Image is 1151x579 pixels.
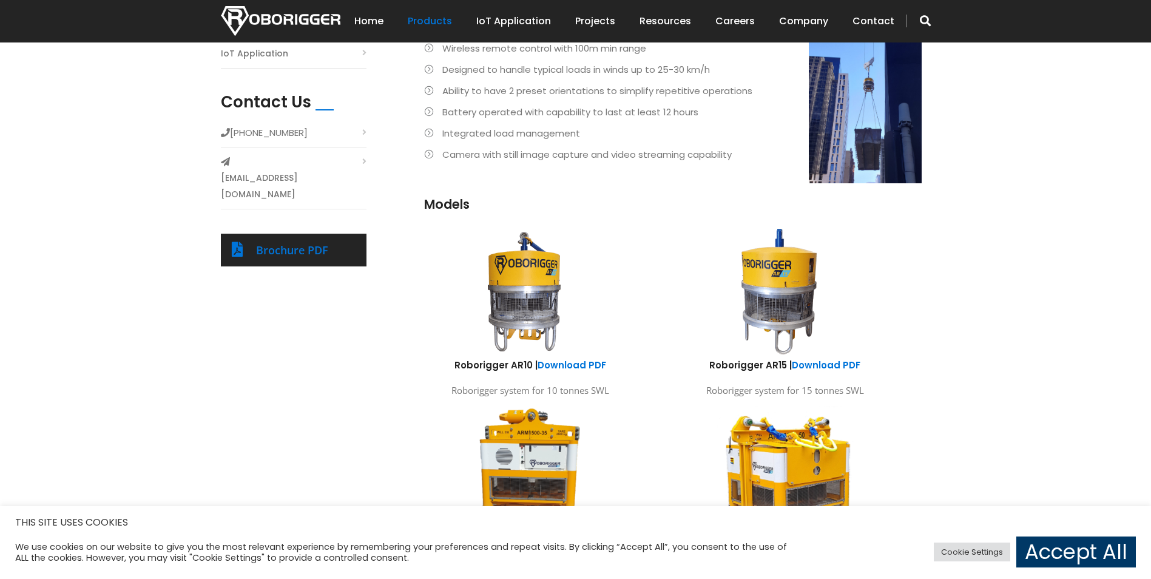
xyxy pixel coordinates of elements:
img: Nortech [221,6,340,36]
a: Home [354,2,383,40]
li: Ability to have 2 preset orientations to simplify repetitive operations [424,83,922,99]
h6: Roborigger AR10 | [412,359,649,371]
p: Roborigger system for 15 tonnes SWL [667,382,903,399]
a: Resources [640,2,691,40]
li: Camera with still image capture and video streaming capability [424,146,922,163]
h2: Contact Us [221,93,311,112]
a: Company [779,2,828,40]
li: Integrated load management [424,125,922,141]
li: Wireless remote control with 100m min range [424,40,922,56]
a: Cookie Settings [934,543,1010,561]
a: IoT Application [221,46,288,62]
a: IoT Application [476,2,551,40]
h3: Models [424,195,922,213]
a: Careers [715,2,755,40]
a: Contact [852,2,894,40]
a: Download PDF [792,359,860,371]
h6: Roborigger AR15 | [667,359,903,371]
li: Designed to handle typical loads in winds up to 25-30 km/h [424,61,922,78]
li: [PHONE_NUMBER] [221,124,366,147]
a: Download PDF [538,359,606,371]
a: Accept All [1016,537,1136,567]
a: Projects [575,2,615,40]
li: Battery operated with capability to last at least 12 hours [424,104,922,120]
a: [EMAIL_ADDRESS][DOMAIN_NAME] [221,170,366,203]
a: Brochure PDF [256,243,328,257]
div: We use cookies on our website to give you the most relevant experience by remembering your prefer... [15,541,800,563]
a: Products [408,2,452,40]
h5: THIS SITE USES COOKIES [15,515,1136,530]
p: Roborigger system for 10 tonnes SWL [412,382,649,399]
